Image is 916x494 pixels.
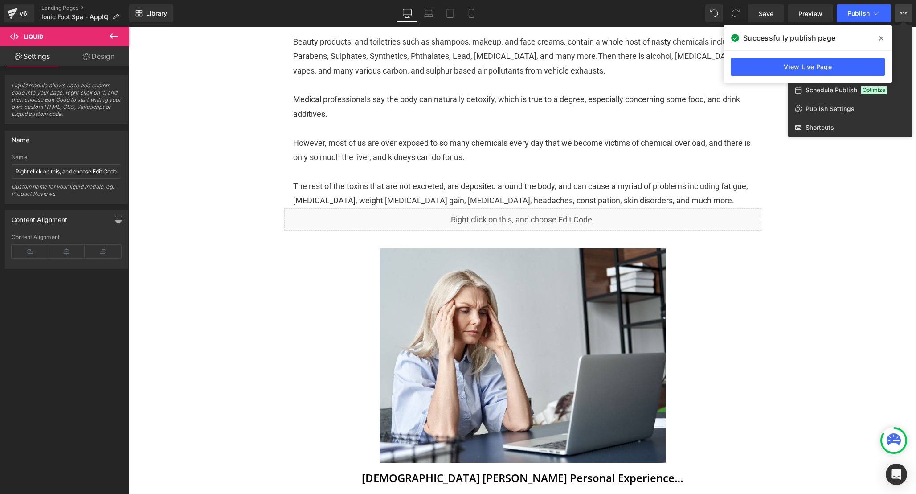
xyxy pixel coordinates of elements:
a: Design [66,46,131,66]
div: v6 [18,8,29,19]
span: Preview [798,9,822,18]
a: v6 [4,4,34,22]
a: Tablet [439,4,461,22]
a: Laptop [418,4,439,22]
a: View Live Page [731,58,885,76]
h1: [DEMOGRAPHIC_DATA] [PERSON_NAME] Personal Experience… [200,445,588,458]
p: Beauty products, and toiletries such as shampoos, makeup, and face creams, contain a whole host o... [164,8,623,51]
span: Save [759,9,773,18]
button: View Live PageView with current TemplateSave Template to LibrarySchedule PublishOptimizePublish S... [895,4,912,22]
div: Content Alignment [12,234,121,240]
button: Undo [705,4,723,22]
button: Publish [837,4,891,22]
div: Name [12,154,121,161]
span: Then there is alcohol, [MEDICAL_DATA], vapes, and many various carbon, and sulphur based air poll... [164,25,610,48]
div: Open Intercom Messenger [886,464,907,485]
span: Library [146,9,167,17]
a: New Library [129,4,173,22]
button: Redo [727,4,744,22]
div: Content Alignment [12,211,67,223]
div: Name [12,131,29,144]
span: Optimize [861,86,887,94]
a: Preview [788,4,833,22]
a: Landing Pages [41,4,129,12]
span: Publish [847,10,870,17]
span: Liquid [24,33,43,40]
span: Shortcuts [806,123,834,132]
a: Desktop [397,4,418,22]
span: However, most of us are over exposed to so many chemicals every day that we become victims of che... [164,111,622,135]
p: Medical professionals say the body can naturally detoxify, which is true to a degree, especially ... [164,66,623,95]
a: Mobile [461,4,482,22]
span: Ionic Foot Spa - AppIQ [41,13,109,21]
span: Schedule Publish [806,86,857,94]
div: Custom name for your liquid module, eg: Product Reviews [12,183,121,203]
span: Publish Settings [806,105,855,113]
span: Successfully publish page [743,33,835,43]
span: The rest of the toxins that are not excreted, are deposited around the body, and can cause a myri... [164,155,619,178]
span: Liquid module allows us to add custom code into your page. Right click on it, and then choose Edi... [12,82,121,123]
